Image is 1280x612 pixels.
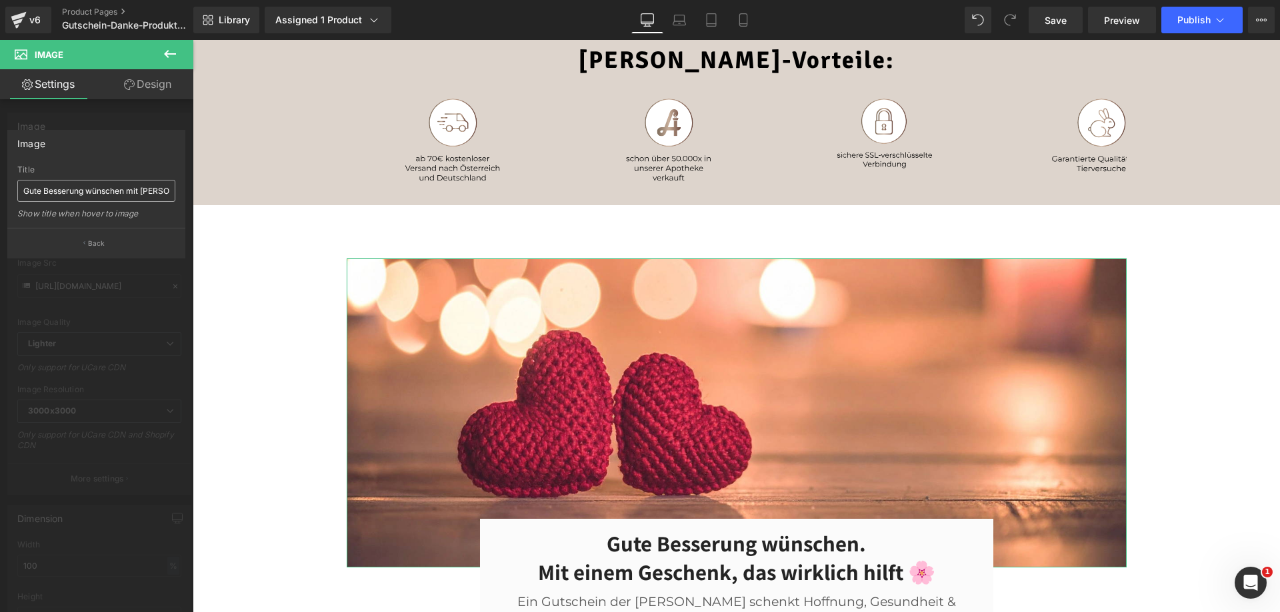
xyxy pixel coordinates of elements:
[17,131,45,149] div: Image
[663,7,695,33] a: Laptop
[1248,7,1275,33] button: More
[965,7,991,33] button: Undo
[193,7,259,33] a: New Library
[7,228,185,258] button: Back
[5,7,51,33] a: v6
[27,11,43,29] div: v6
[695,7,727,33] a: Tablet
[62,20,190,31] span: Gutschein-Danke-Produktseite [SHOMUGO 2025-09]
[727,7,759,33] a: Mobile
[88,238,105,248] p: Back
[99,69,196,99] a: Design
[35,49,63,60] span: Image
[17,208,175,228] div: Show title when hover to image
[1161,7,1243,33] button: Publish
[275,13,381,27] div: Assigned 1 Product
[1177,15,1211,25] span: Publish
[631,7,663,33] a: Desktop
[17,165,175,174] div: Title
[1088,7,1156,33] a: Preview
[997,7,1023,33] button: Redo
[1104,13,1140,27] span: Preview
[62,7,215,17] a: Product Pages
[219,14,250,26] span: Library
[1262,567,1273,577] span: 1
[1235,567,1267,599] iframe: Intercom live chat
[1045,13,1067,27] span: Save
